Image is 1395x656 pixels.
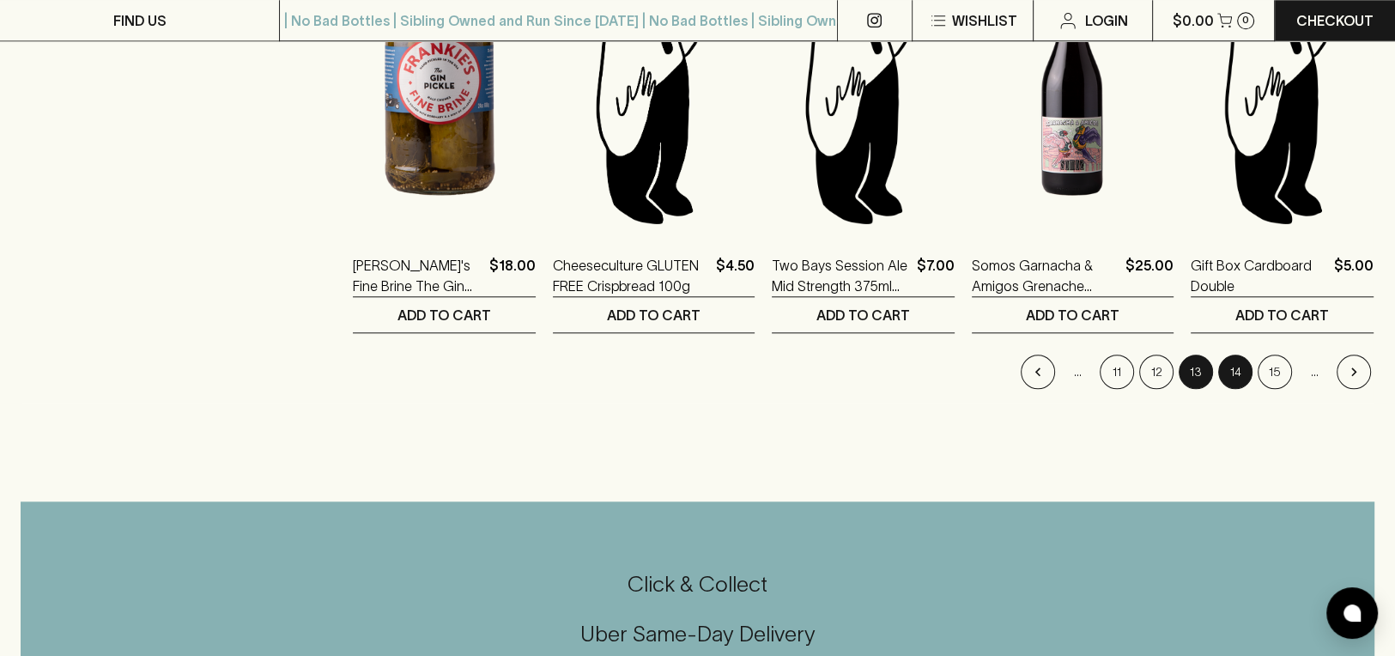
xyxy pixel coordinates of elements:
button: Go to page 14 [1218,355,1252,389]
p: ADD TO CART [1026,305,1119,325]
p: Checkout [1296,10,1374,31]
nav: pagination navigation [353,355,1374,389]
button: Go to page 15 [1258,355,1292,389]
p: $25.00 [1125,255,1174,296]
p: ADD TO CART [397,305,491,325]
a: Cheeseculture GLUTEN FREE Crispbread 100g [553,255,709,296]
p: FIND US [113,10,167,31]
p: $7.00 [917,255,955,296]
button: Go to page 11 [1100,355,1134,389]
button: ADD TO CART [553,297,755,332]
button: Go to next page [1337,355,1371,389]
a: Two Bays Session Ale Mid Strength 375ml can [772,255,910,296]
a: [PERSON_NAME]'s Fine Brine The Gin Pickle [353,255,482,296]
p: ADD TO CART [607,305,701,325]
button: Go to previous page [1021,355,1055,389]
button: ADD TO CART [972,297,1174,332]
button: ADD TO CART [353,297,536,332]
h5: Uber Same-Day Delivery [21,620,1374,648]
button: page 13 [1179,355,1213,389]
h5: Click & Collect [21,570,1374,598]
p: $5.00 [1334,255,1374,296]
p: $4.50 [716,255,755,296]
p: $0.00 [1173,10,1214,31]
p: Login [1085,10,1128,31]
button: ADD TO CART [772,297,955,332]
button: Go to page 12 [1139,355,1174,389]
p: ADD TO CART [1235,305,1329,325]
p: Wishlist [952,10,1017,31]
p: 0 [1242,15,1249,25]
button: ADD TO CART [1191,297,1374,332]
p: ADD TO CART [816,305,910,325]
a: Somos Garnacha & Amigos Grenache Blend 2022 [972,255,1119,296]
p: $18.00 [489,255,536,296]
div: … [1297,355,1331,389]
a: Gift Box Cardboard Double [1191,255,1327,296]
div: … [1060,355,1095,389]
img: bubble-icon [1343,604,1361,622]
